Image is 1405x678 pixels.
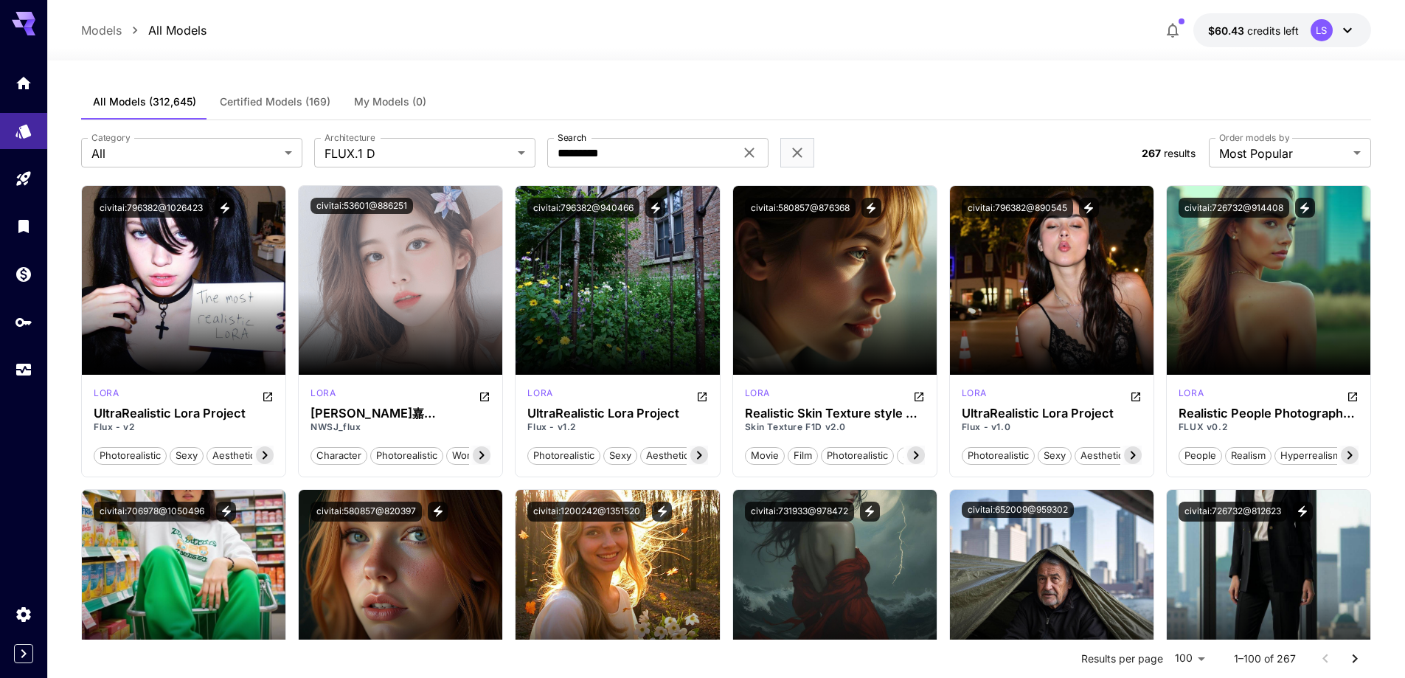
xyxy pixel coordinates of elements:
[1274,446,1347,465] button: hyperrealism
[527,407,707,421] h3: UltraRealistic Lora Project
[94,387,119,400] p: lora
[897,446,933,465] button: skins
[215,198,235,218] button: View trigger words
[148,21,207,39] a: All Models
[962,421,1142,434] p: Flux - v1.0
[81,21,122,39] p: Models
[1075,446,1129,465] button: aesthetic
[861,198,881,218] button: View trigger words
[962,449,1034,463] span: photorealistic
[15,313,32,331] div: API Keys
[1219,145,1347,162] span: Most Popular
[745,421,925,434] p: Skin Texture F1D v2.0
[1142,147,1161,159] span: 267
[1208,24,1247,37] span: $60.43
[94,502,210,522] button: civitai:706978@1050496
[913,387,925,404] button: Open in CivitAI
[170,449,203,463] span: sexy
[15,74,32,92] div: Home
[94,198,209,218] button: civitai:796382@1026423
[745,198,856,218] button: civitai:580857@876368
[558,131,586,144] label: Search
[527,421,707,434] p: Flux - v1.2
[745,502,854,522] button: civitai:731933@978472
[746,449,784,463] span: movie
[898,449,932,463] span: skins
[1179,387,1204,400] p: lora
[528,449,600,463] span: photorealistic
[640,446,695,465] button: aesthetic
[311,198,413,214] button: civitai:53601@886251
[527,502,646,522] button: civitai:1200242@1351520
[745,446,785,465] button: movie
[962,387,987,404] div: FLUX.1 D
[822,449,893,463] span: photorealistic
[446,446,492,465] button: woman
[15,265,32,283] div: Wallet
[15,170,32,188] div: Playground
[311,421,490,434] p: NWSJ_flux
[1179,421,1359,434] p: FLUX v0.2
[91,145,279,162] span: All
[745,407,925,421] div: Realistic Skin Texture style XL (Detailed Skin) + SD1.5 + Flux1D
[15,605,32,623] div: Settings
[1347,387,1359,404] button: Open in CivitAI
[1179,502,1287,522] button: civitai:726732@812623
[325,145,512,162] span: FLUX.1 D
[745,387,770,400] p: lora
[371,449,443,463] span: photorealistic
[15,122,32,140] div: Models
[1179,407,1359,421] h3: Realistic People Photograph [FLUX]
[311,407,490,421] h3: [PERSON_NAME]嘉nwsj_realistic
[788,446,818,465] button: film
[962,198,1073,218] button: civitai:796382@890545
[94,387,119,404] div: FLUX.1 D
[428,502,448,522] button: View trigger words
[1311,19,1333,41] div: LS
[788,449,817,463] span: film
[311,446,367,465] button: character
[527,387,552,400] p: lora
[641,449,694,463] span: aesthetic
[645,198,665,218] button: View trigger words
[1081,651,1163,666] p: Results per page
[1038,446,1072,465] button: sexy
[788,144,806,162] button: Clear filters (2)
[311,407,490,421] div: 娜乌斯嘉nwsj_realistic
[1293,502,1313,522] button: View trigger words
[1219,131,1289,144] label: Order models by
[325,131,375,144] label: Architecture
[1075,449,1128,463] span: aesthetic
[1193,13,1371,47] button: $60.42923LS
[745,387,770,404] div: FLUX.1 D
[1226,449,1271,463] span: realism
[354,95,426,108] span: My Models (0)
[821,446,894,465] button: photorealistic
[14,644,33,663] button: Expand sidebar
[311,387,336,404] div: FLUX.1 D
[652,502,672,522] button: View trigger words
[860,502,880,522] button: View trigger words
[527,198,639,218] button: civitai:796382@940466
[311,449,367,463] span: character
[81,21,207,39] nav: breadcrumb
[1179,446,1222,465] button: people
[447,449,491,463] span: woman
[1038,449,1071,463] span: sexy
[311,387,336,400] p: lora
[207,446,261,465] button: aesthetic
[1130,387,1142,404] button: Open in CivitAI
[1079,198,1099,218] button: View trigger words
[15,361,32,379] div: Usage
[603,446,637,465] button: sexy
[94,407,274,421] h3: UltraRealistic Lora Project
[93,95,196,108] span: All Models (312,645)
[170,446,204,465] button: sexy
[962,387,987,400] p: lora
[1225,446,1272,465] button: realism
[962,407,1142,421] h3: UltraRealistic Lora Project
[91,131,131,144] label: Category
